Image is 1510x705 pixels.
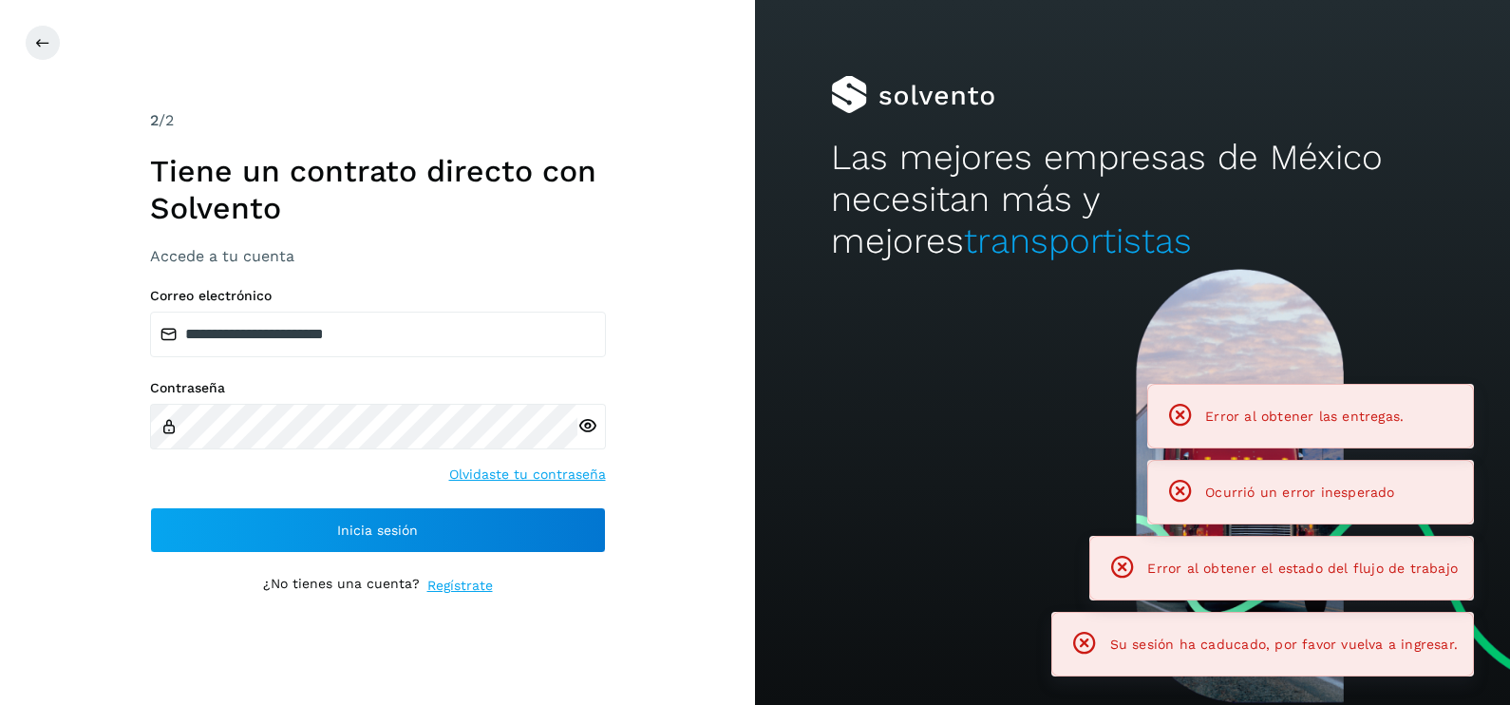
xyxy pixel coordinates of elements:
h2: Las mejores empresas de México necesitan más y mejores [831,137,1435,263]
span: transportistas [964,220,1192,261]
span: Inicia sesión [337,524,418,537]
h3: Accede a tu cuenta [150,247,606,265]
span: Ocurrió un error inesperado [1205,485,1394,500]
a: Olvidaste tu contraseña [449,465,606,485]
span: Error al obtener las entregas. [1205,409,1404,424]
p: ¿No tienes una cuenta? [263,576,420,596]
div: /2 [150,109,606,132]
a: Regístrate [427,576,493,596]
span: Error al obtener el estado del flujo de trabajo [1147,561,1458,576]
h1: Tiene un contrato directo con Solvento [150,153,606,226]
span: 2 [150,111,159,129]
span: Su sesión ha caducado, por favor vuelva a ingresar. [1110,637,1458,652]
button: Inicia sesión [150,507,606,553]
label: Correo electrónico [150,288,606,304]
label: Contraseña [150,380,606,396]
